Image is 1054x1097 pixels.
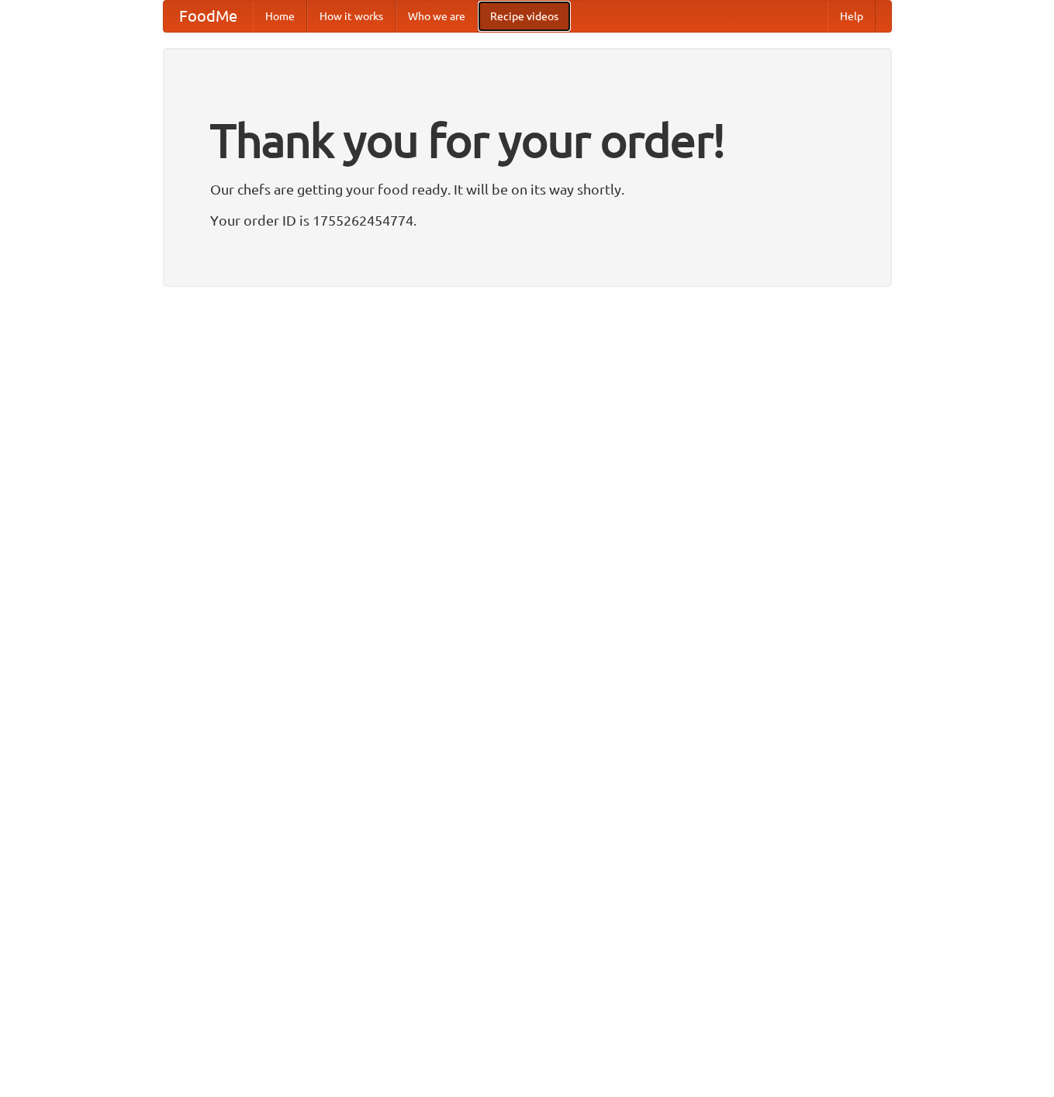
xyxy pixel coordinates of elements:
[210,103,845,178] h1: Thank you for your order!
[396,1,478,32] a: Who we are
[164,1,253,32] a: FoodMe
[828,1,876,32] a: Help
[307,1,396,32] a: How it works
[478,1,571,32] a: Recipe videos
[253,1,307,32] a: Home
[210,209,845,232] p: Your order ID is 1755262454774.
[210,178,845,201] p: Our chefs are getting your food ready. It will be on its way shortly.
